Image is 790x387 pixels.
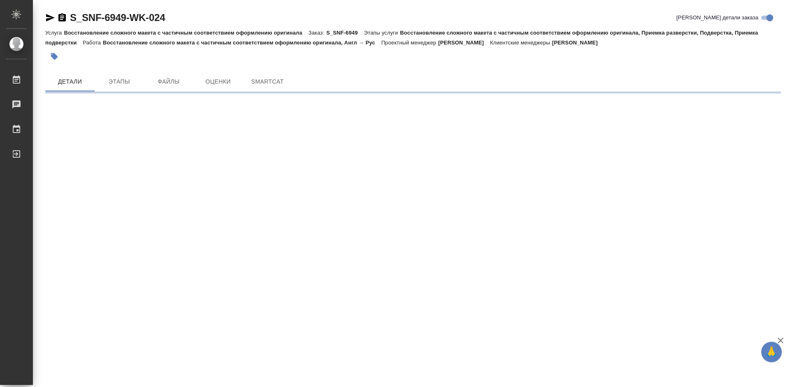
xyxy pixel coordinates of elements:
span: Детали [50,77,90,87]
span: Оценки [198,77,238,87]
button: Скопировать ссылку для ЯМессенджера [45,13,55,23]
p: Восстановление сложного макета с частичным соответствием оформлению оригинала, Англ → Рус [103,40,381,46]
p: [PERSON_NAME] [438,40,490,46]
button: Скопировать ссылку [57,13,67,23]
p: Работа [83,40,103,46]
p: Восстановление сложного макета с частичным соответствием оформлению оригинала, Приемка разверстки... [45,30,758,46]
span: Файлы [149,77,188,87]
button: 🙏 [761,342,782,362]
span: Этапы [100,77,139,87]
p: Этапы услуги [364,30,400,36]
p: [PERSON_NAME] [552,40,604,46]
button: Добавить тэг [45,47,63,65]
p: Заказ: [309,30,326,36]
p: Восстановление сложного макета с частичным соответствием оформлению оригинала [64,30,308,36]
span: [PERSON_NAME] детали заказа [676,14,758,22]
p: S_SNF-6949 [326,30,364,36]
span: SmartCat [248,77,287,87]
a: S_SNF-6949-WK-024 [70,12,165,23]
p: Услуга [45,30,64,36]
p: Проектный менеджер [381,40,438,46]
span: 🙏 [764,343,778,361]
p: Клиентские менеджеры [490,40,552,46]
